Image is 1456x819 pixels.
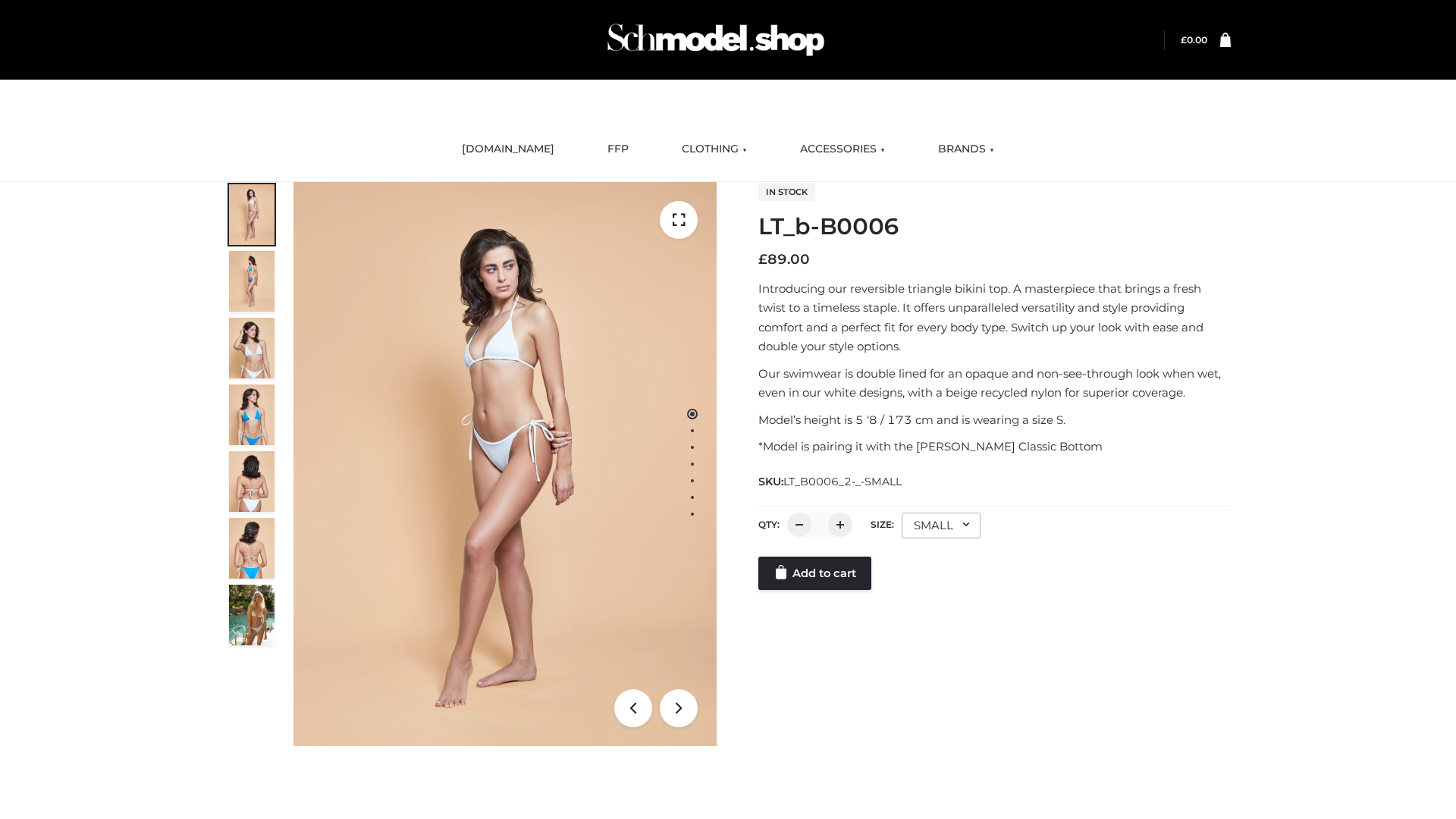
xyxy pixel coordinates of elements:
img: ArielClassicBikiniTop_CloudNine_AzureSky_OW114ECO_4-scaled.jpg [229,384,275,445]
a: FFP [596,133,640,166]
p: Our swimwear is double lined for an opaque and non-see-through look when wet, even in our white d... [758,364,1231,403]
div: SMALL [902,513,981,538]
a: [DOMAIN_NAME] [450,133,566,166]
bdi: 0.00 [1181,34,1207,45]
p: Introducing our reversible triangle bikini top. A masterpiece that brings a fresh twist to a time... [758,279,1231,356]
img: ArielClassicBikiniTop_CloudNine_AzureSky_OW114ECO_1-scaled.jpg [229,184,275,245]
a: BRANDS [927,133,1006,166]
img: ArielClassicBikiniTop_CloudNine_AzureSky_OW114ECO_2-scaled.jpg [229,251,275,312]
img: ArielClassicBikiniTop_CloudNine_AzureSky_OW114ECO_7-scaled.jpg [229,451,275,512]
span: In stock [758,183,815,201]
img: ArielClassicBikiniTop_CloudNine_AzureSky_OW114ECO_8-scaled.jpg [229,518,275,579]
a: ACCESSORIES [789,133,896,166]
img: ArielClassicBikiniTop_CloudNine_AzureSky_OW114ECO_3-scaled.jpg [229,318,275,378]
img: ArielClassicBikiniTop_CloudNine_AzureSky_OW114ECO_1 [293,182,717,746]
label: Size: [871,519,894,530]
a: CLOTHING [670,133,758,166]
label: QTY: [758,519,780,530]
p: *Model is pairing it with the [PERSON_NAME] Classic Bottom [758,437,1231,457]
h1: LT_b-B0006 [758,213,1231,240]
span: LT_B0006_2-_-SMALL [783,475,902,488]
a: Add to cart [758,557,871,590]
bdi: 89.00 [758,251,810,268]
span: SKU: [758,472,903,491]
a: £0.00 [1181,34,1207,45]
img: Arieltop_CloudNine_AzureSky2.jpg [229,585,275,645]
span: £ [758,251,767,268]
img: Schmodel Admin 964 [602,10,830,70]
span: £ [1181,34,1187,45]
p: Model’s height is 5 ‘8 / 173 cm and is wearing a size S. [758,410,1231,430]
